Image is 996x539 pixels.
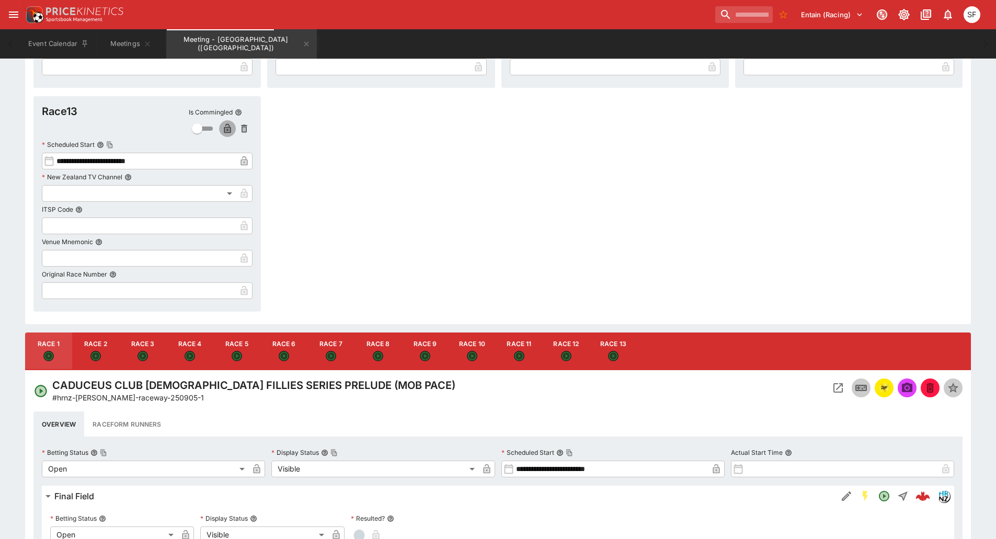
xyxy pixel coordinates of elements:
button: Actual Start Time [785,449,792,456]
div: a3a8dd5b-1212-48ac-a4e7-9c7fb2b59fab [915,489,930,503]
svg: Open [232,351,242,361]
svg: Open [279,351,289,361]
button: Meetings [97,29,164,59]
svg: Open [33,384,48,398]
h4: Race 13 [42,105,198,118]
button: Is Commingled [235,109,242,116]
button: Scheduled StartCopy To Clipboard [97,141,104,148]
p: Display Status [271,448,319,457]
button: Copy To Clipboard [106,141,113,148]
a: a3a8dd5b-1212-48ac-a4e7-9c7fb2b59fab [912,486,933,507]
button: Race 3 [119,332,166,370]
p: ITSP Code [42,205,73,214]
p: New Zealand TV Channel [42,173,122,181]
img: PriceKinetics [46,7,123,15]
button: Straight [894,487,912,506]
button: Select Tenant [795,6,869,23]
button: Inplay [852,379,871,397]
button: Betting StatusCopy To Clipboard [90,449,98,456]
img: Sportsbook Management [46,17,102,22]
div: Open [42,461,248,477]
button: SGM Enabled [856,487,875,506]
svg: Open [420,351,430,361]
p: Copy To Clipboard [52,392,204,403]
button: No Bookmarks [775,6,792,23]
button: Scheduled StartCopy To Clipboard [556,449,564,456]
button: Race 5 [213,332,260,370]
p: Original Race Number [42,270,107,279]
button: Edit Detail [837,487,856,506]
button: open drawer [4,5,23,24]
h4: CADUCEUS CLUB [DEMOGRAPHIC_DATA] FILLIES SERIES PRELUDE (MOB PACE) [52,379,455,392]
img: racingform.png [878,382,890,394]
button: Race 13 [590,332,637,370]
button: Race 4 [166,332,213,370]
button: Documentation [917,5,935,24]
p: Venue Mnemonic [42,237,93,246]
button: Event Calendar [22,29,95,59]
button: Open [875,487,894,506]
button: Notifications [938,5,957,24]
button: New Zealand TV Channel [124,174,132,181]
button: Resulted? [387,515,394,522]
div: Sugaluopea Filipaina [964,6,980,23]
p: Betting Status [50,514,97,523]
div: racingform [878,382,890,394]
button: Venue Mnemonic [95,238,102,246]
button: Race 6 [260,332,307,370]
svg: Open [561,351,571,361]
button: Open Event [829,379,848,397]
button: Copy To Clipboard [100,449,107,456]
button: Race 1 [25,332,72,370]
button: Race 7 [307,332,354,370]
button: Final FieldEdit DetailSGM EnabledOpenStraighta3a8dd5b-1212-48ac-a4e7-9c7fb2b59fabhrnz [42,486,954,507]
button: Set Featured Event [944,379,963,397]
button: ITSP Code [75,206,83,213]
button: Race 10 [449,332,496,370]
img: PriceKinetics Logo [23,4,44,25]
svg: Open [608,351,619,361]
button: Connected to PK [873,5,891,24]
input: search [715,6,773,23]
button: Sugaluopea Filipaina [960,3,983,26]
img: hrnz [938,490,949,502]
button: Race 12 [543,332,590,370]
button: Meeting - Addington (NZ) [166,29,317,59]
button: Race 2 [72,332,119,370]
div: Visible [271,461,478,477]
button: Display Status [250,515,257,522]
p: Scheduled Start [42,140,95,149]
button: Race 9 [402,332,449,370]
button: Display StatusCopy To Clipboard [321,449,328,456]
h6: Final Field [54,491,94,502]
p: Display Status [200,514,248,523]
p: Scheduled Start [501,448,554,457]
svg: Open [467,351,477,361]
p: Betting Status [42,448,88,457]
svg: Open [326,351,336,361]
svg: Open [43,351,54,361]
button: Race 8 [354,332,402,370]
svg: Open [373,351,383,361]
button: Raceform Runners [84,411,169,437]
svg: Open [185,351,195,361]
button: racingform [875,379,894,397]
div: basic tabs example [33,411,963,437]
p: Is Commingled [189,108,233,117]
img: logo-cerberus--red.svg [915,489,930,503]
span: Mark an event as closed and abandoned. [921,382,940,392]
button: Race 11 [496,332,543,370]
svg: Open [878,490,890,502]
button: Toggle light/dark mode [895,5,913,24]
button: Original Race Number [109,271,117,278]
svg: Open [514,351,524,361]
button: Copy To Clipboard [566,449,573,456]
svg: Open [138,351,148,361]
button: Copy To Clipboard [330,449,338,456]
div: hrnz [937,490,950,502]
p: Actual Start Time [731,448,783,457]
svg: Open [90,351,101,361]
p: Resulted? [351,514,385,523]
button: Betting Status [99,515,106,522]
button: Overview [33,411,84,437]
